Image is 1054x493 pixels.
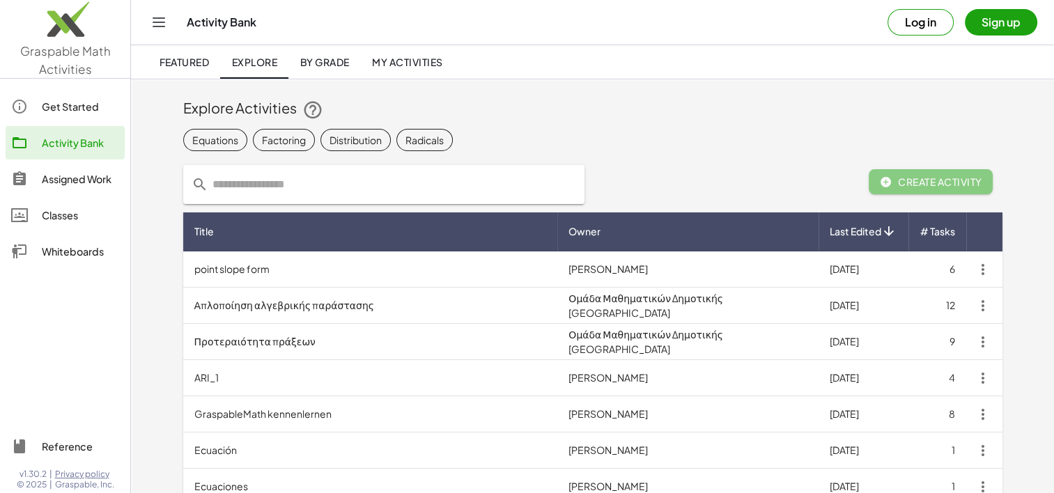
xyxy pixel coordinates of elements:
[20,469,47,480] span: v1.30.2
[819,251,908,288] td: [DATE]
[908,324,966,360] td: 9
[405,132,444,147] div: Radicals
[42,171,119,187] div: Assigned Work
[819,360,908,396] td: [DATE]
[192,176,208,193] i: prepended action
[557,432,818,469] td: [PERSON_NAME]
[908,432,966,469] td: 1
[42,98,119,115] div: Get Started
[568,224,600,239] span: Owner
[819,432,908,469] td: [DATE]
[372,56,443,68] span: My Activities
[557,288,818,324] td: Ομάδα Μαθηματικών Δημοτικής [GEOGRAPHIC_DATA]
[192,132,238,147] div: Equations
[6,235,125,268] a: Whiteboards
[920,224,955,239] span: # Tasks
[557,396,818,432] td: [PERSON_NAME]
[6,430,125,463] a: Reference
[908,360,966,396] td: 4
[231,56,277,68] span: Explore
[830,224,881,239] span: Last Edited
[557,251,818,288] td: [PERSON_NAME]
[6,126,125,159] a: Activity Bank
[557,360,818,396] td: [PERSON_NAME]
[55,479,114,490] span: Graspable, Inc.
[183,324,558,360] td: Προτεραιότητα πράξεων
[55,469,114,480] a: Privacy policy
[183,251,558,288] td: point slope form
[300,56,349,68] span: By Grade
[42,438,119,455] div: Reference
[888,9,954,36] button: Log in
[908,251,966,288] td: 6
[965,9,1037,36] button: Sign up
[908,288,966,324] td: 12
[42,207,119,224] div: Classes
[330,132,382,147] div: Distribution
[262,132,306,147] div: Factoring
[194,224,214,239] span: Title
[819,324,908,360] td: [DATE]
[6,198,125,232] a: Classes
[42,134,119,151] div: Activity Bank
[6,162,125,196] a: Assigned Work
[183,288,558,324] td: Απλοποίηση αλγεβρικής παράστασης
[183,432,558,469] td: Ecuación
[183,360,558,396] td: ARI_1
[20,43,111,77] span: Graspable Math Activities
[869,169,993,194] button: Create Activity
[908,396,966,432] td: 8
[819,396,908,432] td: [DATE]
[17,479,47,490] span: © 2025
[159,56,209,68] span: Featured
[880,175,982,188] span: Create Activity
[6,90,125,123] a: Get Started
[49,479,52,490] span: |
[183,98,1002,120] div: Explore Activities
[49,469,52,480] span: |
[557,324,818,360] td: Ομάδα Μαθηματικών Δημοτικής [GEOGRAPHIC_DATA]
[183,396,558,432] td: GraspableMath kennenlernen
[148,11,170,33] button: Toggle navigation
[819,288,908,324] td: [DATE]
[42,243,119,260] div: Whiteboards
